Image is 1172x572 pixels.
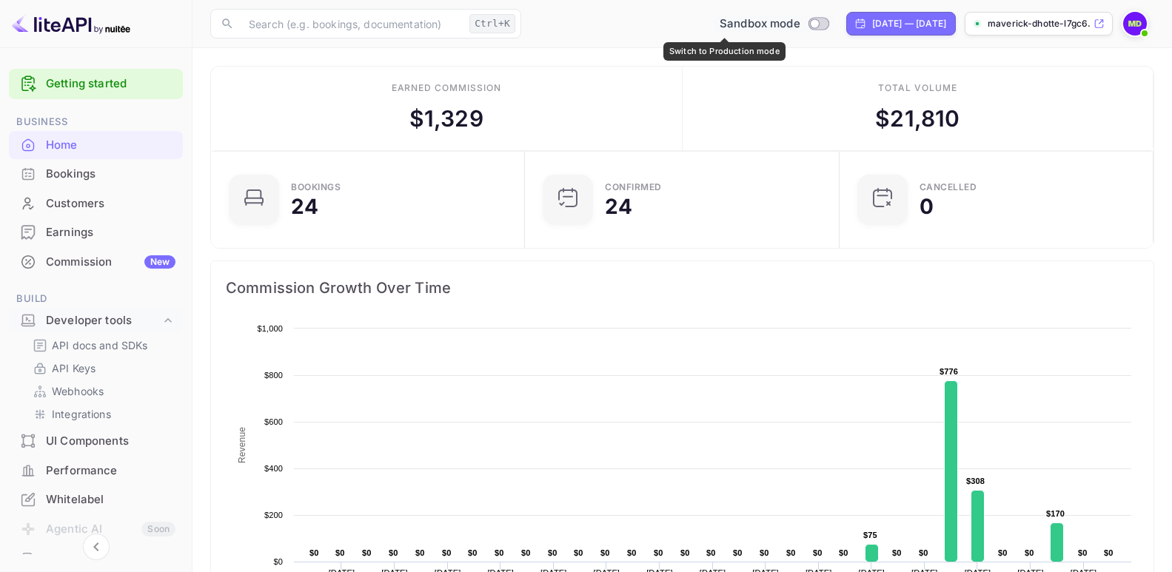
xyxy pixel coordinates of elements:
div: API Keys [27,357,177,379]
div: Bookings [9,160,183,189]
div: UI Components [9,427,183,456]
div: API Logs [46,551,175,568]
p: maverick-dhotte-l7gc6.... [988,17,1091,30]
div: Bookings [46,166,175,183]
div: [DATE] — [DATE] [872,17,946,30]
span: Business [9,114,183,130]
text: $200 [264,511,283,519]
a: API Keys [33,360,171,376]
div: Earnings [46,224,175,241]
a: Earnings [9,218,183,246]
text: $0 [892,548,902,557]
text: $600 [264,417,283,426]
text: $0 [548,548,557,557]
text: $0 [706,548,716,557]
text: $776 [940,367,958,376]
a: Getting started [46,75,175,92]
text: $0 [1025,548,1034,557]
div: Customers [46,195,175,212]
text: $0 [442,548,452,557]
div: Home [46,137,175,154]
div: Earnings [9,218,183,247]
div: Whitelabel [46,491,175,508]
div: Home [9,131,183,160]
a: CommissionNew [9,248,183,275]
a: API docs and SDKs [33,337,171,353]
text: $0 [468,548,478,557]
span: Build [9,291,183,307]
div: UI Components [46,433,175,450]
button: Collapse navigation [83,534,110,560]
text: Revenue [237,427,247,463]
img: Maverick Dhotte [1123,12,1147,36]
a: Whitelabel [9,485,183,513]
text: $0 [495,548,504,557]
text: $0 [760,548,769,557]
text: $0 [680,548,690,557]
span: Sandbox mode [720,16,800,33]
div: Earned commission [392,81,501,95]
a: UI Components [9,427,183,454]
div: CANCELLED [920,183,977,192]
input: Search (e.g. bookings, documentation) [240,9,463,38]
div: Integrations [27,403,177,425]
div: Getting started [9,69,183,99]
div: Commission [46,254,175,271]
text: $0 [362,548,372,557]
text: $1,000 [257,324,283,333]
div: Switch to Production mode [714,16,834,33]
div: Bookings [291,183,341,192]
div: Confirmed [605,183,662,192]
div: Developer tools [46,312,161,329]
div: New [144,255,175,269]
div: Total volume [878,81,957,95]
a: Customers [9,189,183,217]
div: Developer tools [9,308,183,334]
div: 24 [605,196,632,217]
text: $308 [966,477,985,485]
div: Whitelabel [9,485,183,514]
p: API Keys [52,360,96,376]
a: Integrations [33,406,171,422]
a: Performance [9,457,183,484]
text: $0 [1078,548,1088,557]
p: Webhooks [52,383,104,399]
div: Performance [46,462,175,480]
text: $0 [1104,548,1114,557]
text: $0 [998,548,1008,557]
text: $0 [574,548,583,557]
text: $0 [335,548,345,557]
div: Webhooks [27,380,177,402]
div: API docs and SDKs [27,334,177,356]
text: $170 [1046,509,1065,518]
div: 0 [920,196,934,217]
div: Performance [9,457,183,485]
text: $0 [389,548,398,557]
text: $0 [919,548,928,557]
div: $ 1,329 [409,102,483,135]
a: Webhooks [33,383,171,399]
div: $ 21,810 [875,102,960,135]
text: $0 [654,548,663,557]
text: $400 [264,464,283,473]
div: Ctrl+K [469,14,515,33]
text: $0 [627,548,637,557]
text: $0 [600,548,610,557]
div: Customers [9,189,183,218]
p: API docs and SDKs [52,337,148,353]
text: $75 [863,531,877,539]
img: LiteAPI logo [12,12,130,36]
div: 24 [291,196,318,217]
a: Home [9,131,183,158]
text: $0 [786,548,796,557]
text: $0 [309,548,319,557]
p: Integrations [52,406,111,422]
span: Commission Growth Over Time [226,276,1139,300]
div: CommissionNew [9,248,183,277]
text: $0 [813,548,823,557]
a: Bookings [9,160,183,187]
text: $0 [273,557,283,566]
text: $0 [839,548,848,557]
text: $800 [264,371,283,380]
text: $0 [521,548,531,557]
